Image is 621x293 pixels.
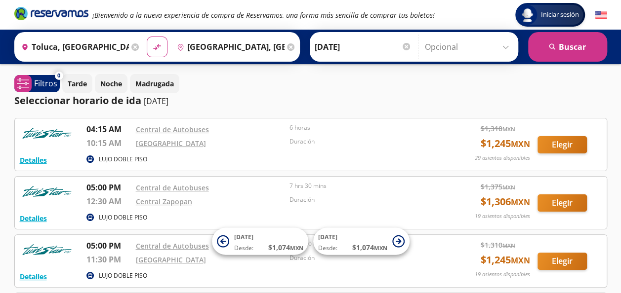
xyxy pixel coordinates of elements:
[481,182,515,192] span: $ 1,375
[136,197,192,206] a: Central Zapopan
[86,182,131,193] p: 05:00 PM
[136,125,209,134] a: Central de Autobuses
[173,35,285,59] input: Buscar Destino
[20,240,74,259] img: RESERVAMOS
[99,155,147,164] p: LUJO DOBLE PISO
[62,74,92,93] button: Tarde
[86,195,131,207] p: 12:30 AM
[352,242,387,253] span: $ 1,074
[95,74,127,93] button: Noche
[20,123,74,143] img: RESERVAMOS
[130,74,179,93] button: Madrugada
[234,233,253,241] span: [DATE]
[99,213,147,222] p: LUJO DOBLE PISO
[144,95,168,107] p: [DATE]
[99,271,147,280] p: LUJO DOBLE PISO
[290,123,439,132] p: 6 horas
[425,35,513,59] input: Opcional
[290,254,439,262] p: Duración
[538,194,587,212] button: Elegir
[20,182,74,201] img: RESERVAMOS
[212,228,308,255] button: [DATE]Desde:$1,074MXN
[528,32,607,62] button: Buscar
[14,93,141,108] p: Seleccionar horario de ida
[290,195,439,204] p: Duración
[502,242,515,249] small: MXN
[136,255,206,264] a: [GEOGRAPHIC_DATA]
[136,183,209,192] a: Central de Autobuses
[17,35,129,59] input: Buscar Origen
[68,78,87,89] p: Tarde
[481,123,515,134] span: $ 1,310
[34,77,57,89] p: Filtros
[234,244,253,253] span: Desde:
[511,255,530,266] small: MXN
[475,270,530,279] p: 19 asientos disponibles
[86,254,131,265] p: 11:30 PM
[511,197,530,208] small: MXN
[135,78,174,89] p: Madrugada
[290,182,439,190] p: 7 hrs 30 mins
[313,228,410,255] button: [DATE]Desde:$1,074MXN
[481,253,530,267] span: $ 1,245
[268,242,303,253] span: $ 1,074
[57,72,60,80] span: 0
[136,241,209,251] a: Central de Autobuses
[86,123,131,135] p: 04:15 AM
[20,271,47,282] button: Detalles
[538,136,587,153] button: Elegir
[481,240,515,250] span: $ 1,310
[14,6,88,24] a: Brand Logo
[20,155,47,165] button: Detalles
[475,154,530,162] p: 29 asientos disponibles
[511,139,530,149] small: MXN
[136,139,206,148] a: [GEOGRAPHIC_DATA]
[481,136,530,151] span: $ 1,245
[538,253,587,270] button: Elegir
[20,213,47,223] button: Detalles
[86,137,131,149] p: 10:15 AM
[475,212,530,220] p: 19 asientos disponibles
[86,240,131,252] p: 05:00 PM
[502,125,515,133] small: MXN
[315,35,412,59] input: Elegir Fecha
[318,233,337,241] span: [DATE]
[290,244,303,252] small: MXN
[595,9,607,21] button: English
[290,137,439,146] p: Duración
[481,194,530,209] span: $ 1,306
[100,78,122,89] p: Noche
[502,183,515,191] small: MXN
[374,244,387,252] small: MXN
[14,75,60,92] button: 0Filtros
[92,10,435,20] em: ¡Bienvenido a la nueva experiencia de compra de Reservamos, una forma más sencilla de comprar tus...
[537,10,583,20] span: Iniciar sesión
[318,244,337,253] span: Desde:
[14,6,88,21] i: Brand Logo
